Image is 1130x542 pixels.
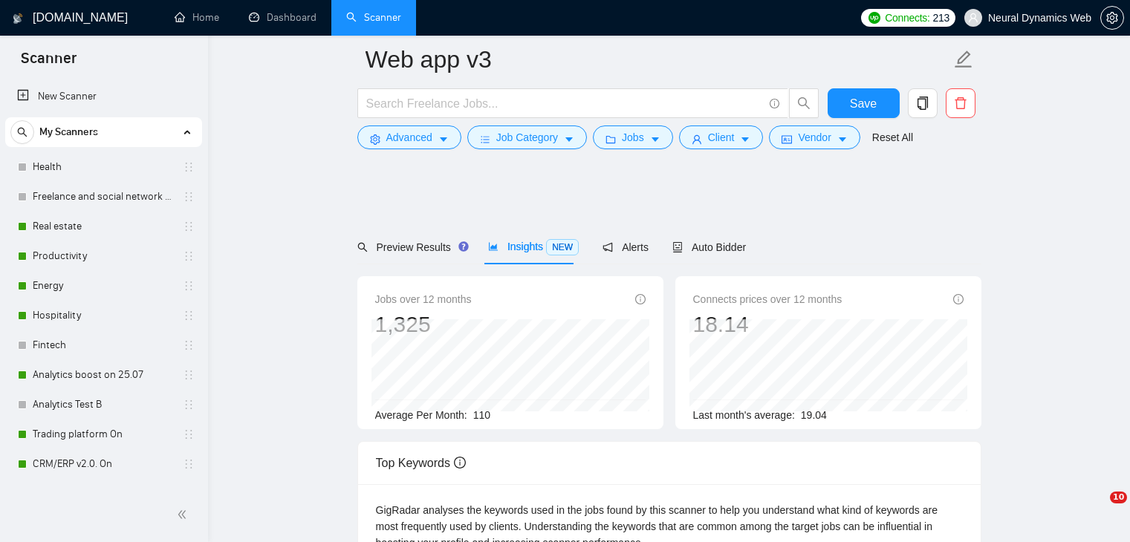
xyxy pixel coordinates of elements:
button: search [10,120,34,144]
a: Analytics boost on 25.07 [33,360,174,390]
span: edit [954,50,973,69]
span: search [11,127,33,137]
span: delete [946,97,975,110]
span: notification [603,242,613,252]
a: searchScanner [346,11,401,24]
div: 1,325 [375,310,472,339]
span: copy [909,97,937,110]
span: caret-down [740,134,750,145]
span: Advanced [386,129,432,146]
span: idcard [782,134,792,145]
a: CRM/ERP v2.0. On [33,449,174,479]
span: 213 [933,10,949,26]
span: Scanner [9,48,88,79]
button: idcardVendorcaret-down [769,125,860,149]
span: holder [183,221,195,232]
span: Insights [488,241,579,252]
button: userClientcaret-down [679,125,764,149]
span: Average Per Month: [375,409,467,421]
span: info-circle [953,294,964,304]
span: holder [183,280,195,292]
span: Last month's average: [693,409,795,421]
span: holder [183,161,195,173]
span: Auto Bidder [672,241,746,253]
span: user [692,134,702,145]
span: setting [370,134,380,145]
img: upwork-logo.png [868,12,880,24]
img: logo [13,7,23,30]
span: caret-down [438,134,449,145]
span: 19.04 [801,409,827,421]
span: setting [1101,12,1123,24]
a: Reset All [872,129,913,146]
a: CRM/ERP v2.0. Test B Off [33,479,174,509]
span: holder [183,250,195,262]
span: Save [850,94,877,113]
span: holder [183,399,195,411]
a: Health [33,152,174,182]
div: 18.14 [693,310,842,339]
span: caret-down [650,134,660,145]
span: Connects prices over 12 months [693,291,842,307]
a: Fintech [33,330,174,360]
span: robot [672,242,683,252]
input: Search Freelance Jobs... [366,94,763,113]
button: settingAdvancedcaret-down [357,125,461,149]
span: NEW [546,239,579,255]
span: 10 [1110,492,1127,503]
span: Client [708,129,735,146]
span: user [968,13,978,23]
iframe: Intercom live chat [1079,492,1115,527]
button: delete [946,88,975,118]
a: Hospitality [33,301,174,330]
span: holder [183,191,195,203]
span: Job Category [496,129,558,146]
span: holder [183,458,195,470]
span: area-chart [488,241,499,252]
div: Tooltip anchor [457,240,470,253]
span: holder [183,369,195,381]
span: My Scanners [39,117,98,147]
span: Alerts [603,241,649,253]
div: Top Keywords [376,442,963,484]
button: Save [828,88,900,118]
span: caret-down [564,134,574,145]
span: holder [183,428,195,440]
a: Productivity [33,241,174,271]
span: bars [480,134,490,145]
span: holder [183,310,195,321]
input: Scanner name... [366,41,951,78]
button: setting [1100,6,1124,30]
span: info-circle [770,99,779,108]
span: double-left [177,507,192,522]
span: search [357,242,368,252]
button: folderJobscaret-down [593,125,673,149]
a: dashboardDashboard [249,11,316,24]
a: Trading platform On [33,419,174,449]
span: info-circle [454,457,466,468]
span: Vendor [798,129,831,146]
a: Real estate [33,212,174,241]
a: setting [1100,12,1124,24]
span: caret-down [837,134,848,145]
span: info-circle [635,294,646,304]
a: Energy [33,271,174,301]
span: Jobs [622,129,644,146]
button: copy [908,88,938,118]
a: Freelance and social network (change includes) [33,182,174,212]
span: folder [605,134,616,145]
span: Connects: [885,10,929,26]
span: holder [183,339,195,351]
button: barsJob Categorycaret-down [467,125,587,149]
a: Analytics Test B [33,390,174,419]
span: Jobs over 12 months [375,291,472,307]
span: search [790,97,818,110]
a: New Scanner [17,82,190,111]
span: Preview Results [357,241,464,253]
a: homeHome [175,11,219,24]
span: 110 [473,409,490,421]
button: search [789,88,819,118]
li: New Scanner [5,82,202,111]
